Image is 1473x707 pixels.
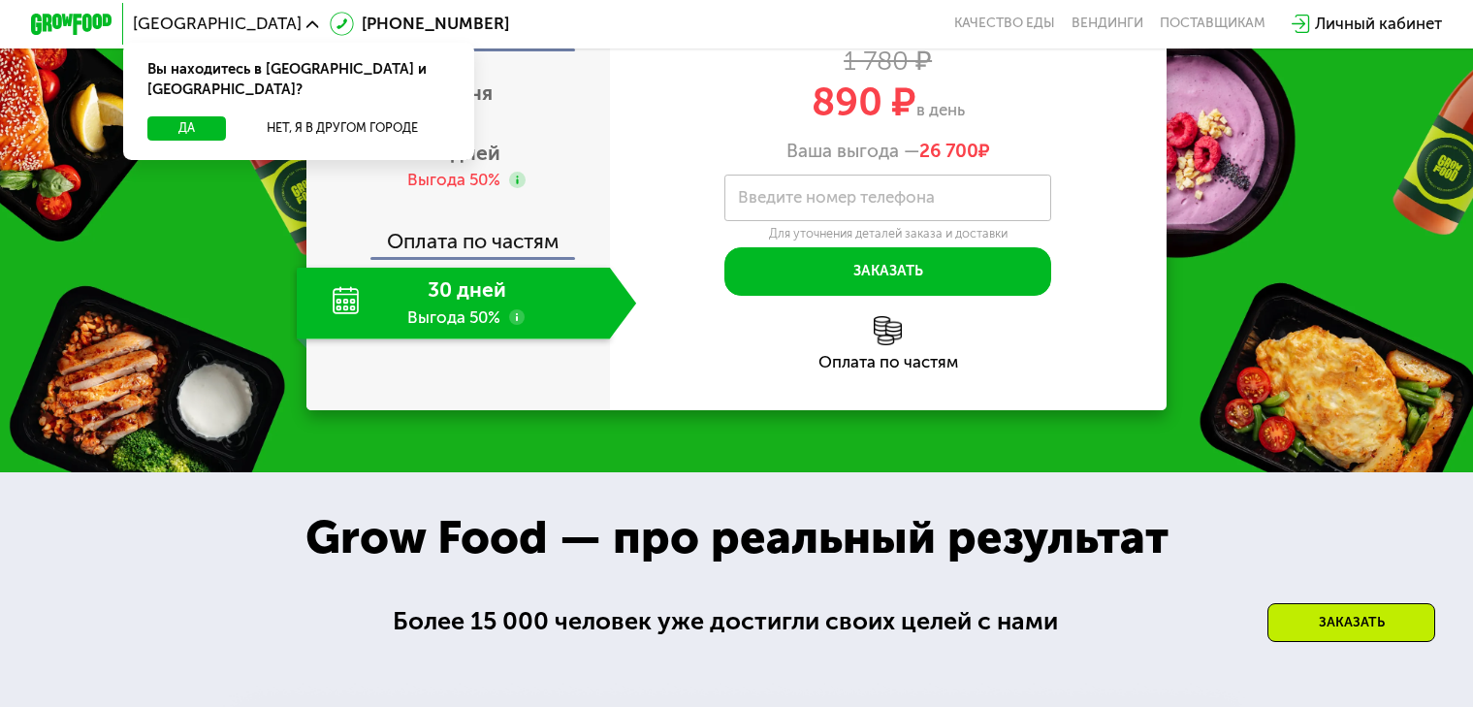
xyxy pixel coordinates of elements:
div: Оплата по частям [309,210,610,258]
span: 890 ₽ [812,79,916,125]
div: поставщикам [1160,16,1265,32]
button: Заказать [724,247,1052,297]
a: Качество еды [954,16,1055,32]
div: Grow Food — про реальный результат [272,510,1201,564]
img: l6xcnZfty9opOoJh.png [874,316,903,345]
a: Вендинги [1072,16,1143,32]
a: [PHONE_NUMBER] [330,12,510,36]
label: Введите номер телефона [738,192,935,204]
div: Более 15 000 человек уже достигли своих целей с нами [393,606,1080,636]
div: Личный кабинет [1315,12,1442,36]
button: Нет, я в другом городе [235,116,450,141]
span: ₽ [919,140,990,162]
div: Выгода 50% [407,169,500,191]
div: Ваша выгода — [610,140,1167,162]
span: 6 дней [433,141,500,165]
div: Вы находитесь в [GEOGRAPHIC_DATA] и [GEOGRAPHIC_DATA]? [123,43,475,116]
div: 1 780 ₽ [610,49,1167,72]
button: Да [147,116,226,141]
span: 26 700 [919,140,978,162]
span: в день [916,100,965,119]
div: Заказать [1267,603,1435,642]
span: [GEOGRAPHIC_DATA] [133,16,302,32]
div: Оплата по частям [610,354,1167,370]
div: Для уточнения деталей заказа и доставки [724,226,1052,241]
